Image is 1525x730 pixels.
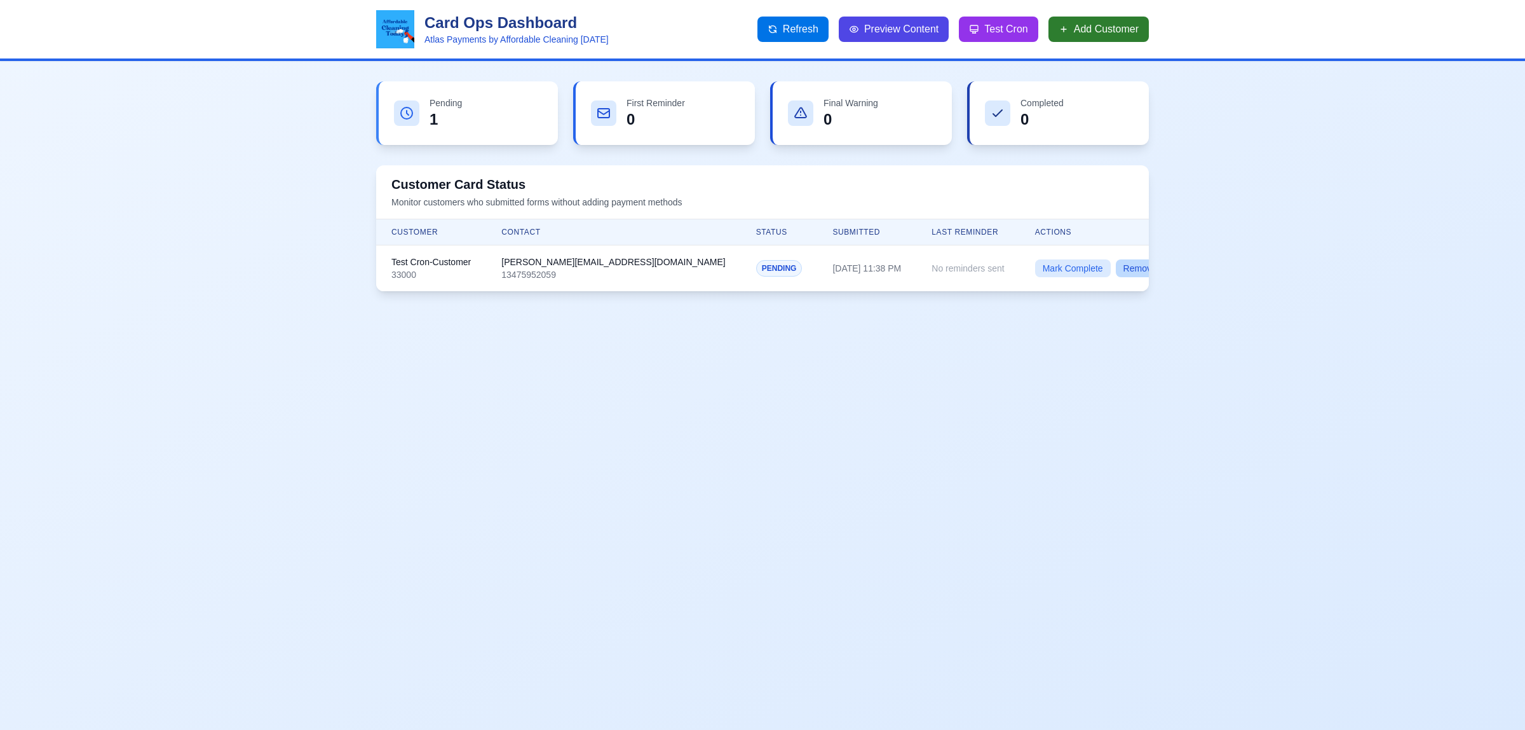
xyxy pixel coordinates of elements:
[757,17,829,42] button: Refresh
[932,263,1004,273] span: No reminders sent
[486,219,740,245] th: Contact
[823,97,878,109] p: Final Warning
[817,245,916,292] td: [DATE] 11:38 PM
[1020,109,1064,130] p: 0
[376,219,486,245] th: Customer
[501,268,725,281] div: 13475952059
[627,97,685,109] p: First Reminder
[391,268,471,281] div: 33000
[1116,259,1164,277] button: Remove
[391,256,471,268] div: Test Cron-Customer
[424,33,609,46] p: Atlas Payments by Affordable Cleaning [DATE]
[817,219,916,245] th: Submitted
[391,196,1134,209] p: Monitor customers who submitted forms without adding payment methods
[430,97,462,109] p: Pending
[1048,17,1149,42] button: Add Customer
[839,17,949,42] button: Preview Content
[741,219,818,245] th: Status
[823,109,878,130] p: 0
[391,176,1134,193] h2: Customer Card Status
[424,13,609,33] h1: Card Ops Dashboard
[1035,259,1111,277] button: Mark Complete
[916,219,1019,245] th: Last Reminder
[1020,219,1179,245] th: Actions
[1020,97,1064,109] p: Completed
[430,109,462,130] p: 1
[501,256,725,268] div: [PERSON_NAME][EMAIL_ADDRESS][DOMAIN_NAME]
[756,260,803,277] span: PENDING
[376,10,414,48] img: ACT Logo
[959,17,1038,42] button: Test Cron
[627,109,685,130] p: 0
